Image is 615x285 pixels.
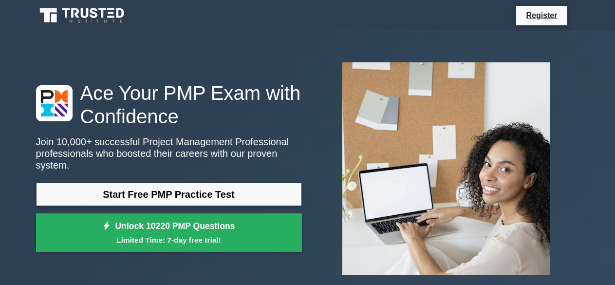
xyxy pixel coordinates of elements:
[36,183,302,206] a: Start Free PMP Practice Test
[36,213,302,252] a: Unlock 10220 PMP QuestionsLimited Time: 7-day free trial!
[36,136,302,171] p: Join 10,000+ successful Project Management Professional professionals who boosted their careers w...
[48,234,290,246] small: Limited Time: 7-day free trial!
[36,81,302,128] h1: Ace Your PMP Exam with Confidence
[520,9,563,21] a: Register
